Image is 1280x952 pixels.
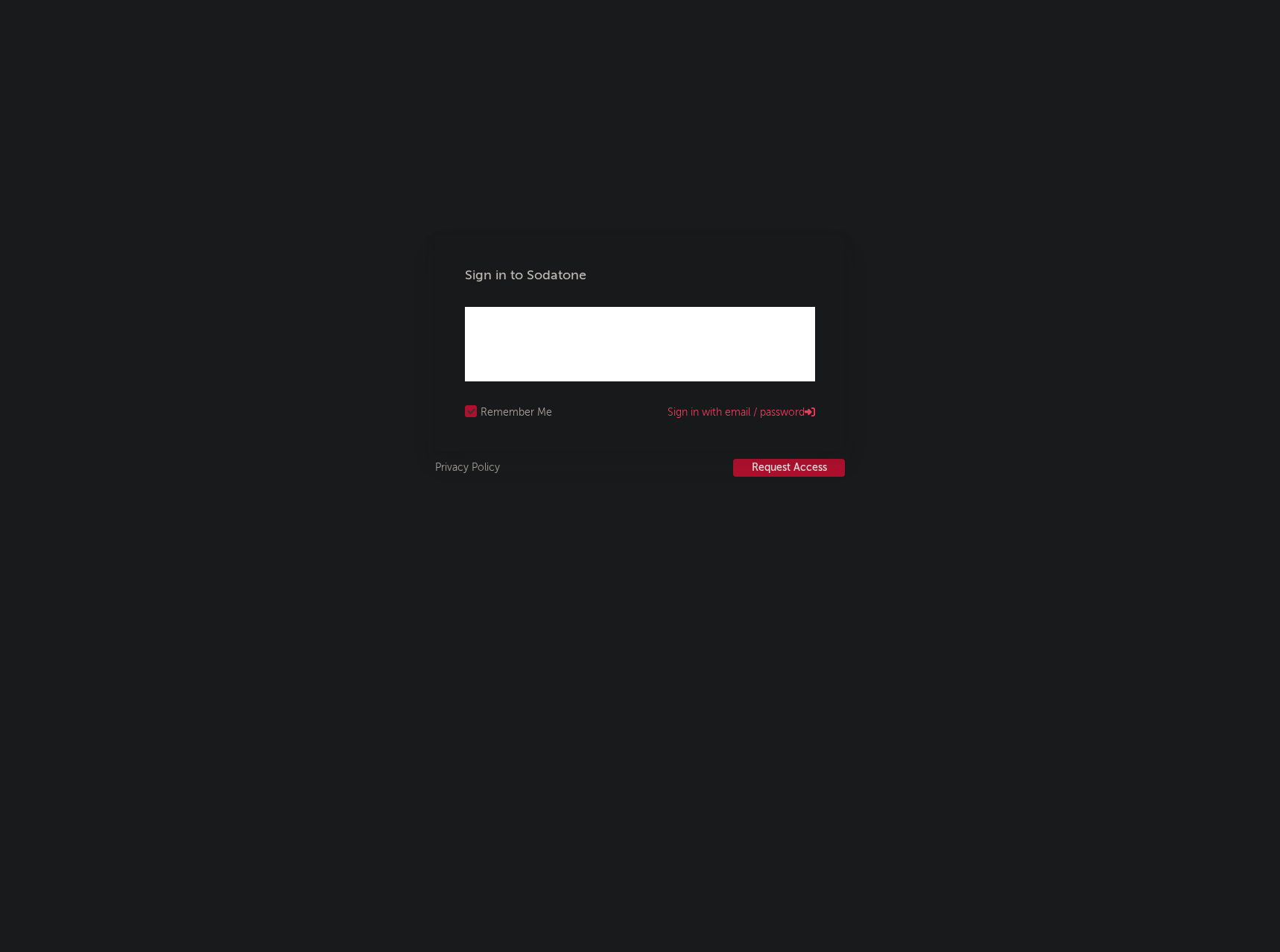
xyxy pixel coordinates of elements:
button: Request Access [733,459,845,477]
div: Remember Me [481,404,552,422]
a: Privacy Policy [435,459,500,477]
a: Sign in with email / password [668,404,815,422]
a: Request Access [733,459,845,477]
div: Sign in to Sodatone [465,267,815,285]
